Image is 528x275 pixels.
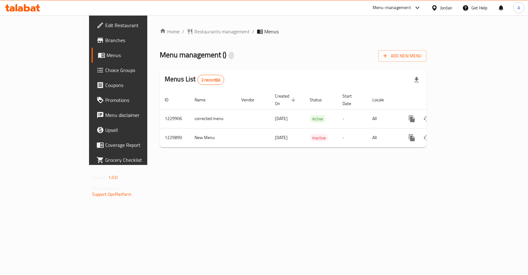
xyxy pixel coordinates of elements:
[275,92,297,107] span: Created On
[92,93,177,108] a: Promotions
[165,96,177,104] span: ID
[404,111,419,126] button: more
[105,96,172,104] span: Promotions
[337,128,367,147] td: -
[92,137,177,152] a: Coverage Report
[198,77,224,83] span: 2 record(s)
[92,184,121,192] span: Get support on:
[275,133,288,142] span: [DATE]
[194,28,250,35] span: Restaurants management
[106,51,172,59] span: Menus
[108,173,118,181] span: 1.0.0
[160,48,226,62] span: Menu management ( )
[92,190,132,198] a: Support.OpsPlatform
[92,108,177,123] a: Menu disclaimer
[378,50,427,62] button: Add New Menu
[373,4,411,12] div: Menu-management
[105,22,172,29] span: Edit Restaurant
[92,18,177,33] a: Edit Restaurant
[337,109,367,128] td: -
[182,28,184,35] li: /
[190,128,236,147] td: New Menu
[160,90,469,147] table: enhanced table
[310,134,328,142] span: Inactive
[440,4,452,11] div: Jordan
[197,75,224,85] div: Total records count
[92,78,177,93] a: Coupons
[264,28,279,35] span: Menus
[275,114,288,123] span: [DATE]
[105,36,172,44] span: Branches
[92,123,177,137] a: Upsell
[105,66,172,74] span: Choice Groups
[419,111,434,126] button: Change Status
[241,96,262,104] span: Vendor
[342,92,360,107] span: Start Date
[92,33,177,48] a: Branches
[372,96,392,104] span: Locale
[310,115,326,123] span: Active
[92,152,177,167] a: Grocery Checklist
[105,111,172,119] span: Menu disclaimer
[404,130,419,145] button: more
[409,72,424,87] div: Export file
[399,90,469,109] th: Actions
[190,109,236,128] td: corrected menu
[165,75,224,85] h2: Menus List
[195,96,214,104] span: Name
[383,52,422,60] span: Add New Menu
[419,130,434,145] button: Change Status
[105,81,172,89] span: Coupons
[187,28,250,35] a: Restaurants management
[367,109,399,128] td: All
[252,28,254,35] li: /
[160,28,427,35] nav: breadcrumb
[105,156,172,164] span: Grocery Checklist
[367,128,399,147] td: All
[92,63,177,78] a: Choice Groups
[517,4,520,11] span: A
[92,48,177,63] a: Menus
[105,141,172,149] span: Coverage Report
[310,96,330,104] span: Status
[92,173,107,181] span: Version:
[105,126,172,134] span: Upsell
